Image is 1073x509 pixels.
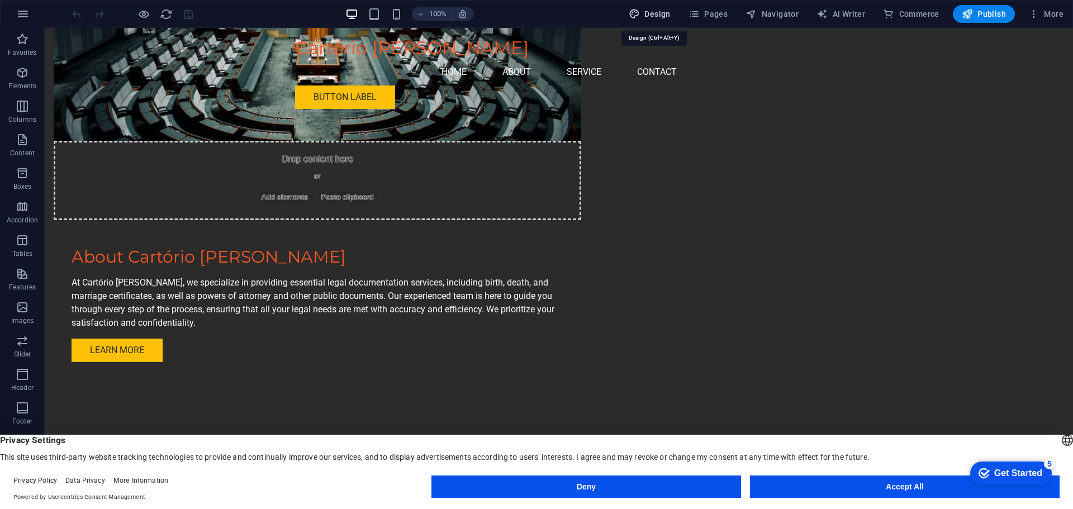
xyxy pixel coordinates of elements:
[13,182,32,191] p: Boxes
[1028,8,1063,20] span: More
[816,8,865,20] span: AI Writer
[746,8,799,20] span: Navigator
[159,7,173,21] button: reload
[962,8,1006,20] span: Publish
[12,417,32,426] p: Footer
[629,8,671,20] span: Design
[12,249,32,258] p: Tables
[812,5,870,23] button: AI Writer
[160,8,173,21] i: Reload page
[14,350,31,359] p: Slider
[879,5,944,23] button: Commerce
[212,161,268,177] span: Add elements
[412,7,452,21] button: 100%
[10,149,35,158] p: Content
[8,115,36,124] p: Columns
[9,283,36,292] p: Features
[689,8,728,20] span: Pages
[741,5,803,23] button: Navigator
[8,82,37,91] p: Elements
[883,8,939,20] span: Commerce
[8,48,36,57] p: Favorites
[1024,5,1068,23] button: More
[429,7,447,21] h6: 100%
[7,216,38,225] p: Accordion
[11,383,34,392] p: Header
[684,5,732,23] button: Pages
[9,113,536,192] div: Drop content here
[137,7,150,21] button: Click here to leave preview mode and continue editing
[458,9,468,19] i: On resize automatically adjust zoom level to fit chosen device.
[272,161,334,177] span: Paste clipboard
[83,2,94,13] div: 5
[624,5,675,23] button: Design
[33,12,81,22] div: Get Started
[11,316,34,325] p: Images
[953,5,1015,23] button: Publish
[9,6,91,29] div: Get Started 5 items remaining, 0% complete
